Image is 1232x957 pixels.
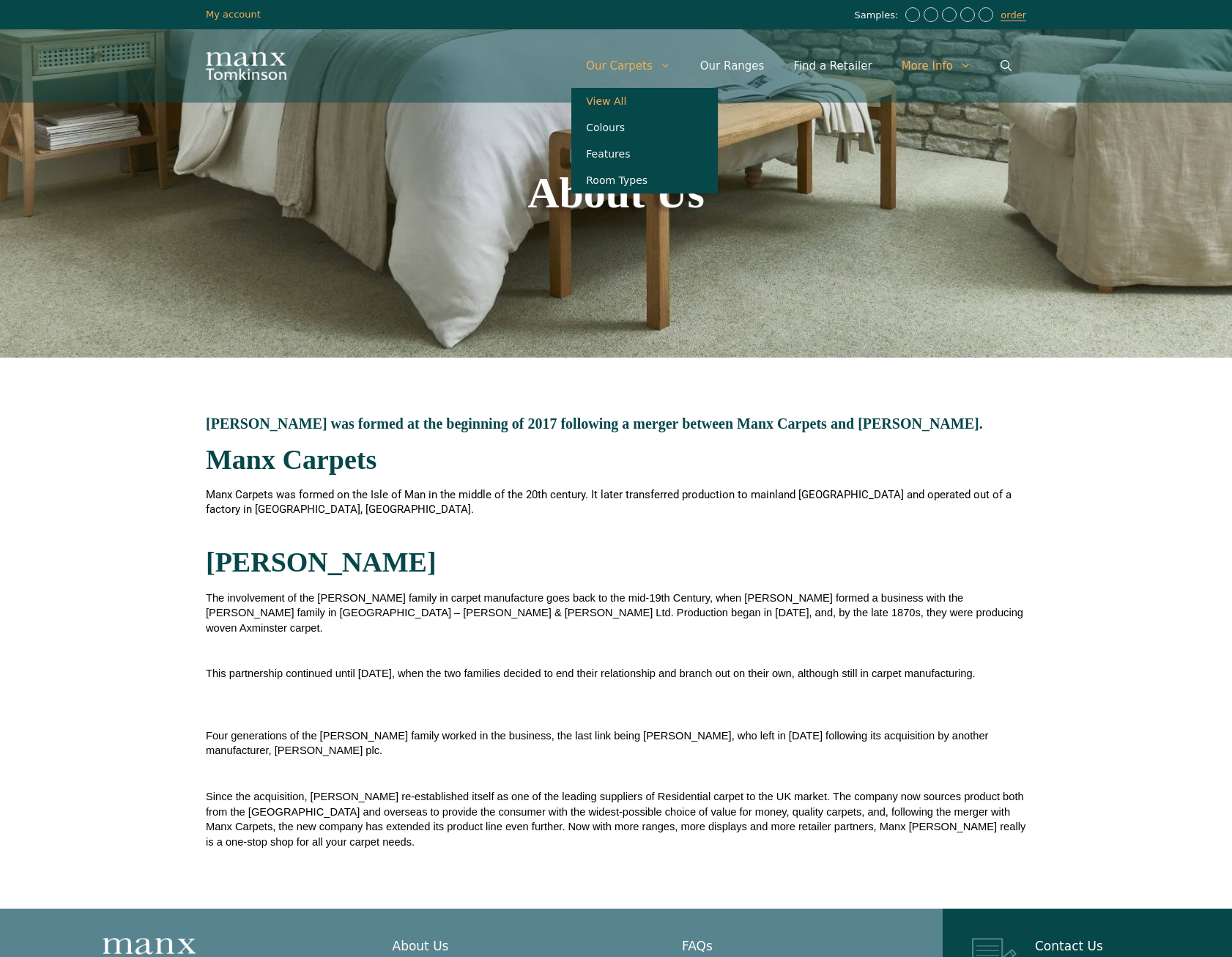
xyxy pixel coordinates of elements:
[682,939,713,953] a: FAQs
[206,791,1028,848] span: Since the acquisition, [PERSON_NAME] re-established itself as one of the leading suppliers of Res...
[571,44,1026,88] nav: Primary
[1001,10,1026,21] a: order
[206,668,976,679] span: This partnership continued until [DATE], when the two families decided to end their relationship ...
[779,44,886,88] a: Find a Retailer
[571,141,718,167] a: Features
[206,416,1026,431] h3: [PERSON_NAME] was formed at the beginning of 2017 following a merger between Manx Carpets and [PE...
[571,114,718,141] a: Colours
[206,730,992,757] span: Four generations of the [PERSON_NAME] family worked in the business, the last link being [PERSON_...
[206,592,1026,634] span: The involvement of the [PERSON_NAME] family in carpet manufacture goes back to the mid-19th Centu...
[206,52,286,80] img: Manx Tomkinson
[686,44,779,88] a: Our Ranges
[571,167,718,193] a: Room Types
[571,44,686,88] a: Our Carpets
[206,9,261,20] a: My account
[393,939,449,953] a: About Us
[986,44,1026,88] a: Open Search Bar
[206,446,1026,473] h2: Manx Carpets
[206,488,1012,516] span: Manx Carpets was formed on the Isle of Man in the middle of the 20th century. It later transferre...
[7,171,1225,215] h1: About Us
[854,10,902,22] span: Samples:
[887,44,986,88] a: More Info
[571,88,718,114] a: View All
[206,548,1026,576] h2: [PERSON_NAME]
[1035,939,1103,953] a: Contact Us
